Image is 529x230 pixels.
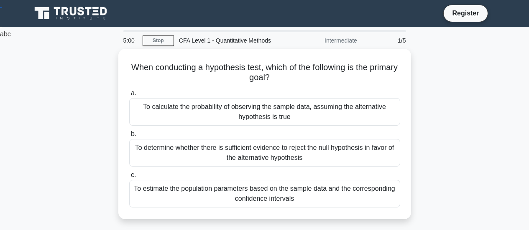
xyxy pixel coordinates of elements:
[289,32,362,49] div: Intermediate
[131,171,136,178] span: c.
[174,32,289,49] div: CFA Level 1 - Quantitative Methods
[131,89,136,96] span: a.
[118,32,143,49] div: 5:00
[129,180,400,207] div: To estimate the population parameters based on the sample data and the corresponding confidence i...
[447,8,484,18] a: Register
[129,98,400,126] div: To calculate the probability of observing the sample data, assuming the alternative hypothesis is...
[131,130,136,137] span: b.
[362,32,411,49] div: 1/5
[128,62,401,83] h5: When conducting a hypothesis test, which of the following is the primary goal?
[129,139,400,167] div: To determine whether there is sufficient evidence to reject the null hypothesis in favor of the a...
[143,35,174,46] a: Stop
